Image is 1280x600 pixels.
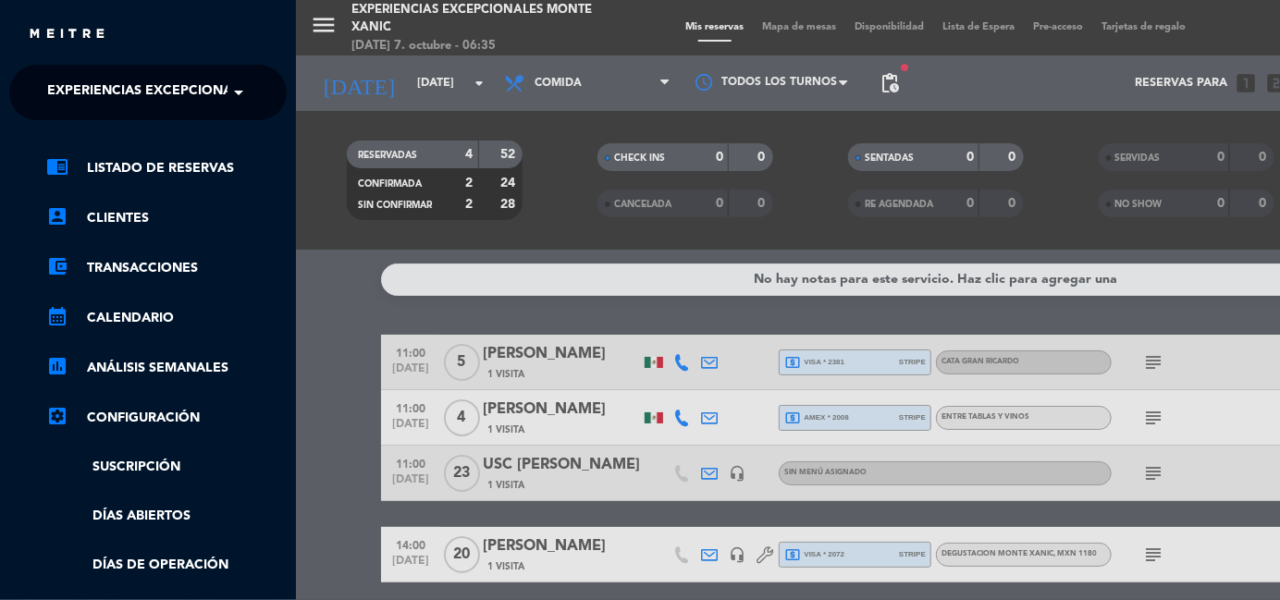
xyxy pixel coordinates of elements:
a: Días abiertos [46,506,287,527]
a: Suscripción [46,457,287,478]
span: Experiencias Excepcionales Monte Xanic [47,73,353,112]
a: account_boxClientes [46,207,287,229]
a: Configuración [46,407,287,429]
i: settings_applications [46,405,68,427]
i: account_box [46,205,68,227]
i: account_balance_wallet [46,255,68,277]
a: chrome_reader_modeListado de Reservas [46,157,287,179]
img: MEITRE [28,28,106,42]
a: account_balance_walletTransacciones [46,257,287,279]
i: assessment [46,355,68,377]
i: chrome_reader_mode [46,155,68,178]
a: Días de Operación [46,555,287,576]
a: calendar_monthCalendario [46,307,287,329]
a: assessmentANÁLISIS SEMANALES [46,357,287,379]
i: calendar_month [46,305,68,327]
